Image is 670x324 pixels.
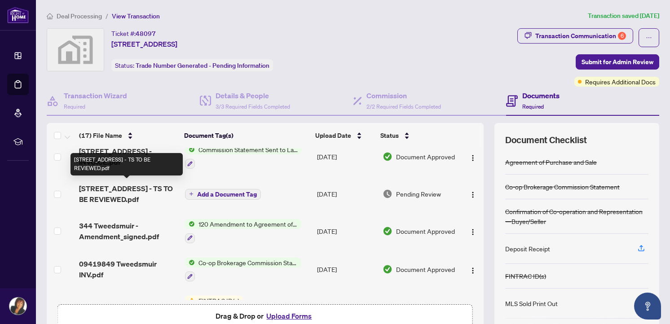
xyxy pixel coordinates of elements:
span: Add a Document Tag [197,191,257,197]
img: Logo [469,267,476,274]
img: Logo [469,228,476,236]
h4: Documents [522,90,560,101]
td: [DATE] [313,137,379,176]
span: Requires Additional Docs [585,77,656,87]
div: Confirmation of Co-operation and Representation—Buyer/Seller [505,206,648,226]
span: FINTRAC ID(s) [195,296,243,306]
th: Status [377,123,458,148]
img: Status Icon [185,219,195,229]
div: 6 [618,32,626,40]
button: Logo [466,187,480,201]
img: Profile Icon [9,298,26,315]
span: 2/2 Required Fields Completed [366,103,441,110]
button: Upload Forms [264,310,314,322]
div: MLS Sold Print Out [505,298,558,308]
span: Document Needs Work [396,298,448,318]
span: home [47,13,53,19]
li: / [106,11,108,21]
div: [STREET_ADDRESS] - TS TO BE REVIEWED.pdf [71,153,183,175]
th: Upload Date [312,123,377,148]
button: Add a Document Tag [185,188,261,200]
span: Status [380,131,399,140]
img: Status Icon [185,296,195,306]
span: Co-op Brokerage Commission Statement [195,258,301,267]
span: Document Approved [396,152,455,162]
span: Document Approved [396,264,455,274]
img: Document Status [383,264,392,274]
button: Add a Document Tag [185,189,261,200]
span: Required [522,103,544,110]
button: Status IconCommission Statement Sent to Lawyer [185,144,301,169]
img: Status Icon [185,258,195,267]
div: Ticket #: [111,28,156,39]
button: Logo [466,224,480,238]
span: (17) File Name [79,131,122,140]
span: 3/3 Required Fields Completed [216,103,290,110]
img: Document Status [383,226,392,236]
span: View Transaction [112,12,160,20]
h4: Details & People [216,90,290,101]
span: plus [189,192,194,196]
button: Status IconCo-op Brokerage Commission Statement [185,258,301,282]
article: Transaction saved [DATE] [588,11,659,21]
img: Logo [469,154,476,162]
button: Status IconFINTRAC ID(s) [185,296,277,320]
div: FINTRAC ID(s) [505,271,546,281]
div: Agreement of Purchase and Sale [505,157,597,167]
span: Submit for Admin Review [582,55,653,69]
span: 344 Tweedsmuir - Amendment_signed.pdf [79,220,177,242]
h4: Commission [366,90,441,101]
img: Document Status [383,189,392,199]
img: svg%3e [47,29,104,71]
span: Document Checklist [505,134,587,146]
button: Logo [466,149,480,164]
span: Document Approved [396,226,455,236]
span: Required [64,103,85,110]
th: Document Tag(s) [181,123,312,148]
span: Trade Number Generated - Pending Information [136,61,269,70]
span: Commission Statement Sent to Lawyer [195,144,301,154]
div: Co-op Brokerage Commission Statement [505,182,620,192]
img: Status Icon [185,144,195,154]
span: Drag & Drop or [216,310,314,322]
div: Transaction Communication [535,29,626,43]
button: Submit for Admin Review [576,54,659,70]
button: Logo [466,262,480,276]
img: Logo [469,191,476,198]
span: Pending Review [396,189,441,199]
button: Open asap [634,293,661,320]
div: Deposit Receipt [505,244,550,254]
img: logo [7,7,29,23]
img: Document Status [383,152,392,162]
span: 120 Amendment to Agreement of Purchase and Sale [195,219,301,229]
div: Status: [111,59,273,71]
span: Upload Date [315,131,351,140]
span: 48097 [136,30,156,38]
td: [DATE] [313,176,379,212]
span: Deal Processing [57,12,102,20]
button: Status Icon120 Amendment to Agreement of Purchase and Sale [185,219,301,243]
span: [STREET_ADDRESS] - TS TO BE REVIEWED.pdf [79,183,177,205]
button: Transaction Communication6 [517,28,633,44]
td: [DATE] [313,212,379,250]
h4: Transaction Wizard [64,90,127,101]
span: [STREET_ADDRESS] [111,39,177,49]
th: (17) File Name [75,123,181,148]
span: ellipsis [646,35,652,41]
span: 09419849 Tweedsmuir INV.pdf [79,258,177,280]
td: [DATE] [313,250,379,289]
